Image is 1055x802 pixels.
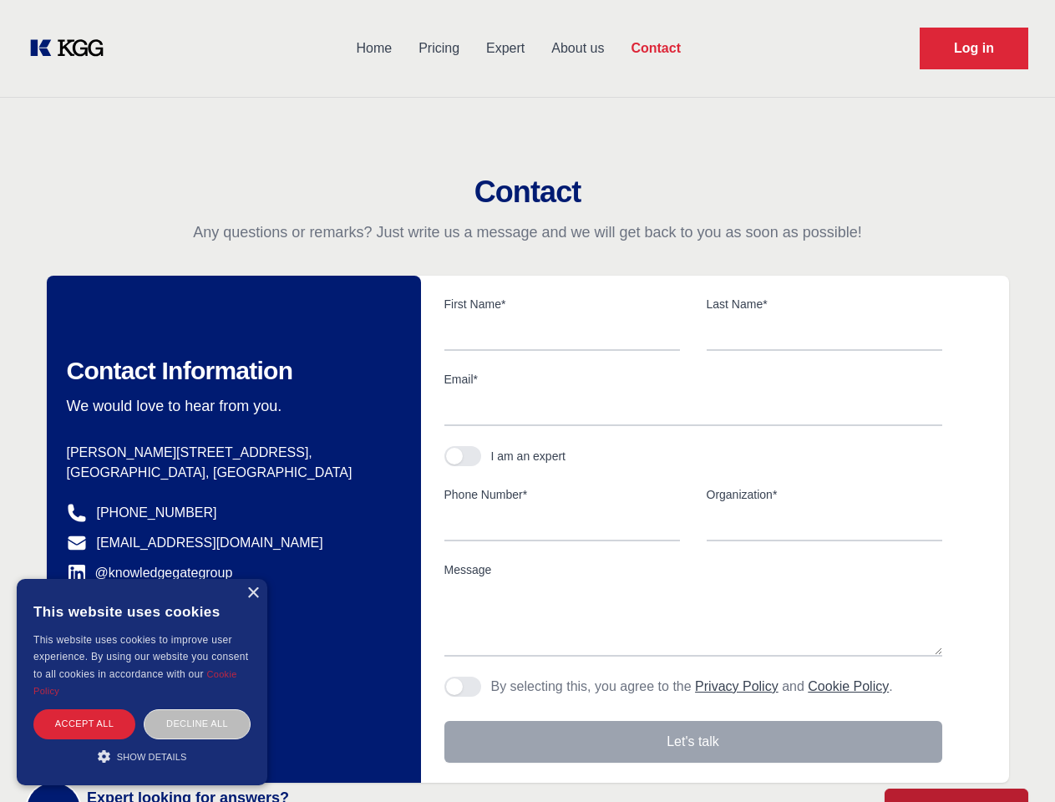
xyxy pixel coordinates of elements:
span: This website uses cookies to improve user experience. By using our website you consent to all coo... [33,634,248,680]
span: Show details [117,752,187,762]
p: [PERSON_NAME][STREET_ADDRESS], [67,443,394,463]
a: Privacy Policy [695,679,779,693]
a: Expert [473,27,538,70]
iframe: Chat Widget [971,722,1055,802]
label: Organization* [707,486,942,503]
a: Cookie Policy [33,669,237,696]
h2: Contact [20,175,1035,209]
a: Contact [617,27,694,70]
div: Decline all [144,709,251,739]
button: Let's talk [444,721,942,763]
label: First Name* [444,296,680,312]
a: About us [538,27,617,70]
label: Last Name* [707,296,942,312]
label: Message [444,561,942,578]
div: Show details [33,748,251,764]
a: [PHONE_NUMBER] [97,503,217,523]
a: Pricing [405,27,473,70]
a: Request Demo [920,28,1028,69]
a: KOL Knowledge Platform: Talk to Key External Experts (KEE) [27,35,117,62]
p: [GEOGRAPHIC_DATA], [GEOGRAPHIC_DATA] [67,463,394,483]
p: By selecting this, you agree to the and . [491,677,893,697]
label: Phone Number* [444,486,680,503]
p: We would love to hear from you. [67,396,394,416]
div: This website uses cookies [33,591,251,632]
h2: Contact Information [67,356,394,386]
label: Email* [444,371,942,388]
div: I am an expert [491,448,566,464]
a: Home [342,27,405,70]
div: Close [246,587,259,600]
p: Any questions or remarks? Just write us a message and we will get back to you as soon as possible! [20,222,1035,242]
a: Cookie Policy [808,679,889,693]
div: Accept all [33,709,135,739]
a: @knowledgegategroup [67,563,233,583]
a: [EMAIL_ADDRESS][DOMAIN_NAME] [97,533,323,553]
